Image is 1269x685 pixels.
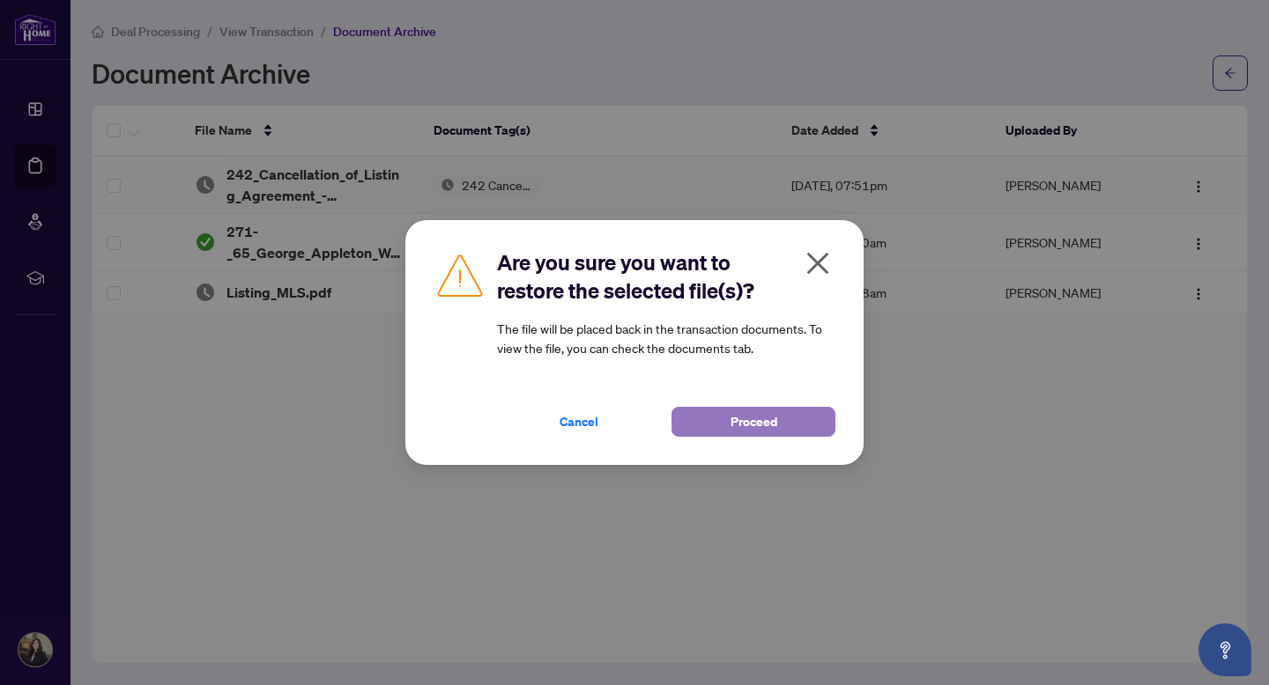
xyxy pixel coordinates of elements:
button: Proceed [672,407,835,437]
button: Cancel [497,407,661,437]
span: Cancel [560,408,598,436]
img: Caution Icon [434,248,486,301]
span: close [804,249,832,277]
article: The file will be placed back in the transaction documents. To view the file, you can check the do... [497,319,835,357]
h2: Are you sure you want to restore the selected file(s)? [497,248,835,305]
button: Open asap [1198,623,1251,676]
span: Proceed [731,408,777,436]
